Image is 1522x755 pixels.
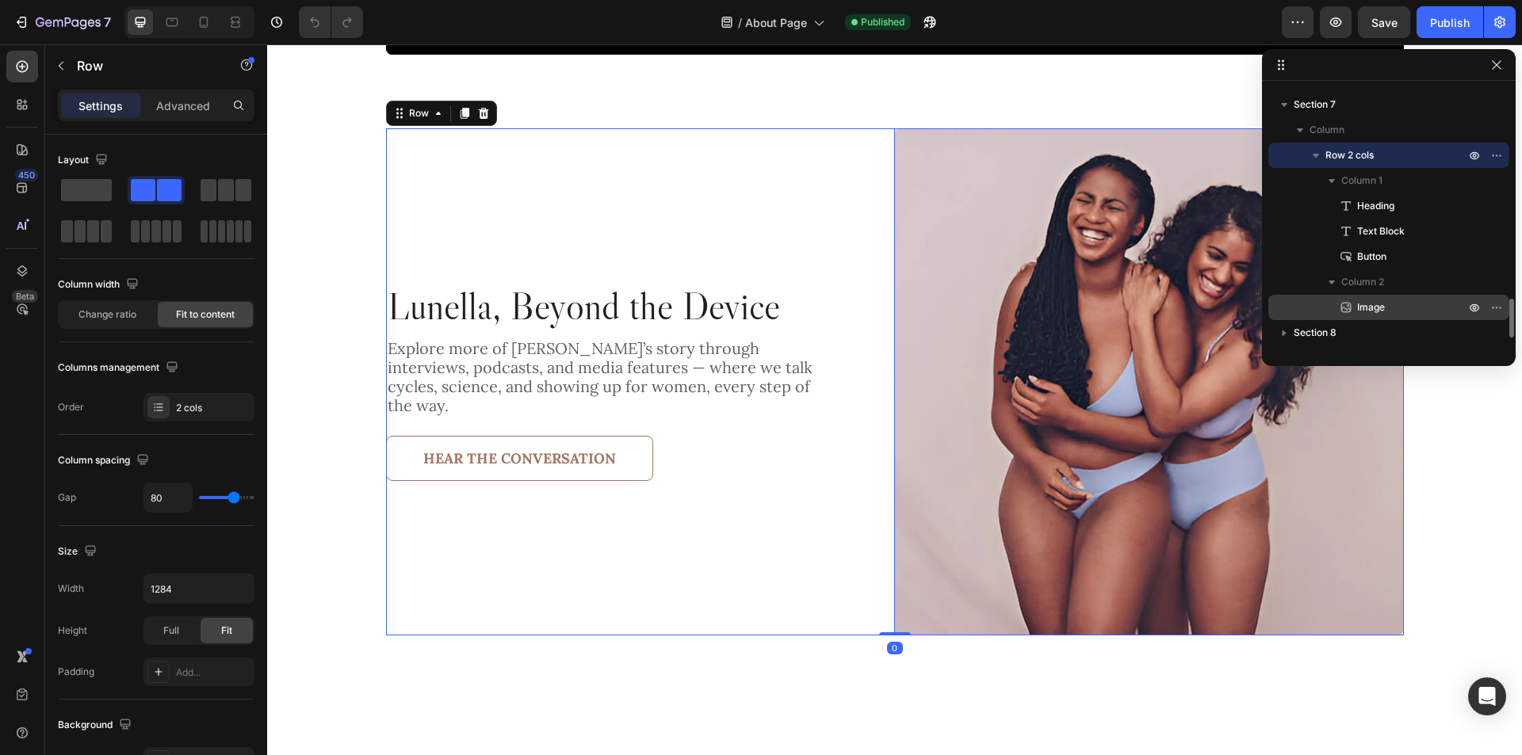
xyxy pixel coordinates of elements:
span: Row 2 cols [1325,147,1374,163]
span: Text Block [1357,223,1405,239]
div: Gap [58,490,76,505]
button: Save [1358,6,1410,38]
div: 450 [15,169,38,181]
div: Beta [12,290,38,303]
button: Publish [1417,6,1483,38]
span: Full [163,623,179,638]
input: Auto [144,483,192,512]
span: Column 1 [1341,173,1382,189]
span: Button [1357,249,1386,265]
div: Row [139,62,165,76]
div: Layout [58,150,111,171]
div: Order [58,400,84,414]
div: Column width [58,274,142,296]
div: Height [58,623,87,638]
div: Open Intercom Messenger [1468,677,1506,715]
div: Width [58,582,84,596]
div: 2 cols [176,401,250,415]
span: Image [1357,299,1385,315]
iframe: Design area [267,44,1522,755]
span: Save [1371,16,1398,29]
div: Column spacing [58,450,152,471]
div: 0 [620,597,636,610]
div: Columns management [58,357,182,379]
span: Fit [221,623,232,638]
div: Background [58,715,135,736]
span: Section 8 [1294,325,1337,341]
div: Padding [58,665,94,679]
span: Published [861,15,904,29]
p: Row [77,56,212,75]
span: Column [1310,122,1344,138]
span: Column 2 [1341,274,1384,290]
span: Change ratio [78,307,136,322]
div: Add... [176,665,250,680]
div: Undo/Redo [299,6,363,38]
div: Publish [1430,14,1470,31]
p: 7 [104,13,111,32]
span: Fit to content [176,307,235,322]
span: About Page [745,14,807,31]
button: 7 [6,6,118,38]
div: Size [58,541,100,562]
p: Advanced [156,97,210,114]
p: Settings [78,97,123,114]
span: Heading [1357,198,1394,214]
img: gempages_579986872772592388-e19c67ea-599e-4d1b-ad27-aca20100862b.webp [627,84,1137,591]
span: / [738,14,742,31]
span: Section 7 [1294,97,1336,112]
input: Auto [144,574,254,603]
